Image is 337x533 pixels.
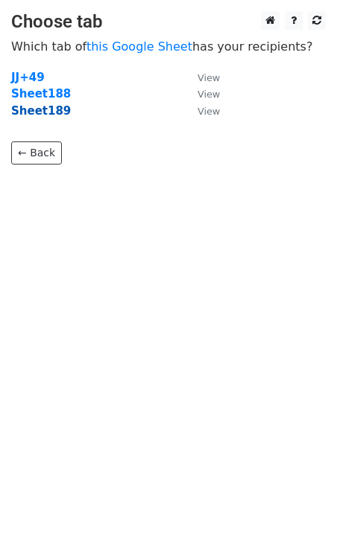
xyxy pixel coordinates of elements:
h3: Choose tab [11,11,326,33]
a: this Google Sheet [86,39,192,54]
a: JJ+49 [11,71,45,84]
p: Which tab of has your recipients? [11,39,326,54]
a: Sheet188 [11,87,71,100]
small: View [198,72,220,83]
a: ← Back [11,141,62,165]
a: View [183,87,220,100]
small: View [198,89,220,100]
a: Sheet189 [11,104,71,118]
a: View [183,71,220,84]
a: View [183,104,220,118]
small: View [198,106,220,117]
